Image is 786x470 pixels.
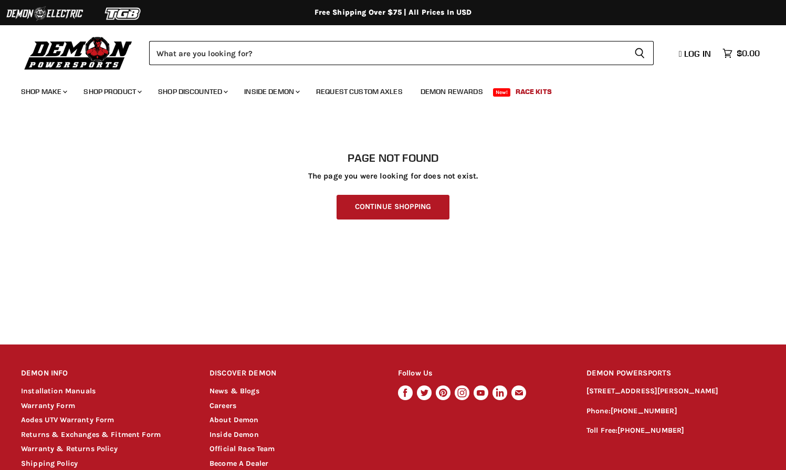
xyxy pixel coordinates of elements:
p: [STREET_ADDRESS][PERSON_NAME] [586,385,765,398]
p: The page you were looking for does not exist. [21,172,765,181]
a: Careers [209,401,236,410]
button: Search [626,41,654,65]
p: Phone: [586,405,765,417]
form: Product [149,41,654,65]
ul: Main menu [13,77,757,102]
a: Shipping Policy [21,459,78,468]
h2: DISCOVER DEMON [209,361,378,386]
h2: DEMON INFO [21,361,190,386]
a: Official Race Team [209,444,275,453]
img: Demon Powersports [21,34,136,71]
a: Race Kits [508,81,560,102]
a: Installation Manuals [21,387,96,395]
a: Warranty & Returns Policy [21,444,118,453]
a: Returns & Exchanges & Fitment Form [21,430,161,439]
h1: Page not found [21,152,765,164]
img: Demon Electric Logo 2 [5,4,84,24]
a: News & Blogs [209,387,259,395]
a: Shop Discounted [150,81,234,102]
a: Demon Rewards [413,81,491,102]
a: Inside Demon [209,430,259,439]
img: TGB Logo 2 [84,4,163,24]
a: Shop Product [76,81,148,102]
p: Toll Free: [586,425,765,437]
a: Log in [674,49,717,58]
a: Become A Dealer [209,459,268,468]
a: Inside Demon [236,81,306,102]
a: [PHONE_NUMBER] [611,406,677,415]
a: $0.00 [717,46,765,61]
a: About Demon [209,415,259,424]
a: Warranty Form [21,401,75,410]
input: Search [149,41,626,65]
span: Log in [684,48,711,59]
h2: Follow Us [398,361,567,386]
span: $0.00 [737,48,760,58]
span: New! [493,88,511,97]
a: Shop Make [13,81,74,102]
a: [PHONE_NUMBER] [617,426,684,435]
h2: DEMON POWERSPORTS [586,361,765,386]
a: Aodes UTV Warranty Form [21,415,114,424]
a: Continue Shopping [337,195,449,220]
a: Request Custom Axles [308,81,411,102]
